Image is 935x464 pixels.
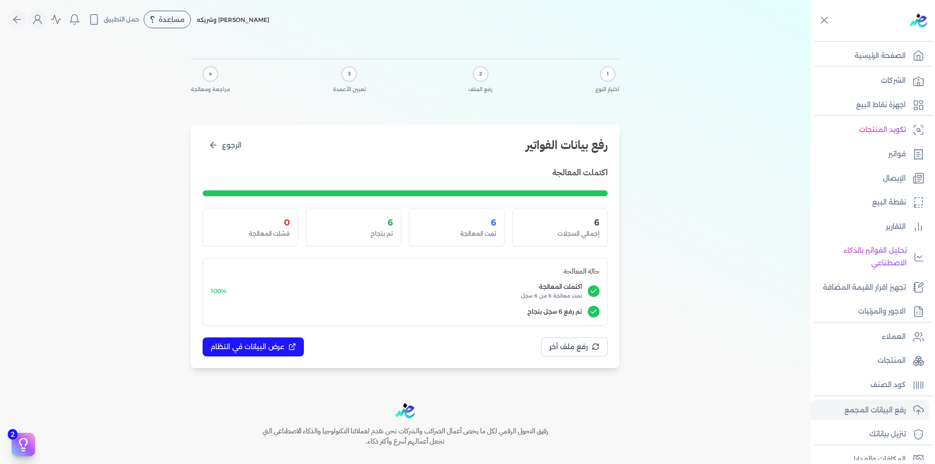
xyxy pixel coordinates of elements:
[233,282,582,291] span: اكتملت المعالجة
[526,136,608,154] h2: رفع بيانات الفواتير
[159,16,185,23] span: مساعدة
[888,148,906,161] p: فواتير
[521,216,599,229] div: 6
[417,216,496,229] div: 6
[810,46,929,66] a: الصفحة الرئيسية
[395,403,415,418] img: logo
[810,168,929,189] a: الإيصال
[12,433,35,456] button: 2
[859,124,906,136] p: تكويد المنتجات
[314,216,393,229] div: 6
[872,196,906,209] p: نقطة البيع
[242,426,569,447] h6: رفيق التحول الرقمي لكل ما يخص أعمال الضرائب والشركات نحن نقدم لعملائنا التكنولوجيا والذكاء الاصطن...
[549,342,588,352] span: رفع ملف آخر
[815,244,907,269] p: تحليل الفواتير بالذكاء الاصطناعي
[810,301,929,322] a: الاجور والمرتبات
[810,400,929,421] a: رفع البيانات المجمع
[810,351,929,371] a: المنتجات
[810,375,929,395] a: كود الصنف
[541,337,608,356] button: رفع ملف آخر
[8,429,18,440] span: 2
[883,172,906,185] p: الإيصال
[869,428,906,441] p: تنزيل بياناتك
[210,342,284,352] span: عرض البيانات في النظام
[211,287,227,295] span: 100%
[233,292,582,300] span: تمت معالجة 6 من 6 سجل
[417,229,496,238] div: تمت المعالجة
[810,327,929,347] a: العملاء
[810,217,929,237] a: التقارير
[211,266,599,277] h4: حالة المعالجة
[222,140,242,150] span: الرجوع
[823,281,906,294] p: تجهيز اقرار القيمة المضافة
[878,354,906,367] p: المنتجات
[203,337,304,356] button: عرض البيانات في النظام
[881,74,906,87] p: الشركات
[886,221,906,233] p: التقارير
[596,86,619,93] span: اختيار النوع
[858,305,906,318] p: الاجور والمرتبات
[203,136,247,154] button: الرجوع
[810,192,929,213] a: نقطة البيع
[468,86,492,93] span: رفع الملف
[870,379,906,391] p: كود الصنف
[209,70,212,78] span: 4
[144,11,191,28] div: مساعدة
[855,50,906,62] p: الصفحة الرئيسية
[314,229,393,238] div: تم بنجاح
[844,404,906,417] p: رفع البيانات المجمع
[191,86,230,93] span: مراجعة ومعالجة
[810,241,929,273] a: تحليل الفواتير بالذكاء الاصطناعي
[856,99,906,111] p: اجهزة نقاط البيع
[333,86,366,93] span: تعيين الأعمدة
[86,11,142,28] button: حمل التطبيق
[810,424,929,445] a: تنزيل بياناتك
[910,14,927,27] img: logo
[810,71,929,91] a: الشركات
[197,16,269,23] span: [PERSON_NAME] وشريكه
[607,70,609,78] span: 1
[104,15,139,24] span: حمل التطبيق
[211,216,290,229] div: 0
[348,70,351,78] span: 3
[810,144,929,165] a: فواتير
[552,166,608,179] h3: اكتملت المعالجة
[882,331,906,343] p: العملاء
[521,229,599,238] div: إجمالي السجلات
[479,70,482,78] span: 2
[810,120,929,140] a: تكويد المنتجات
[810,95,929,115] a: اجهزة نقاط البيع
[810,278,929,298] a: تجهيز اقرار القيمة المضافة
[211,307,582,316] span: تم رفع 6 سجل بنجاح
[211,229,290,238] div: فشلت المعالجة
